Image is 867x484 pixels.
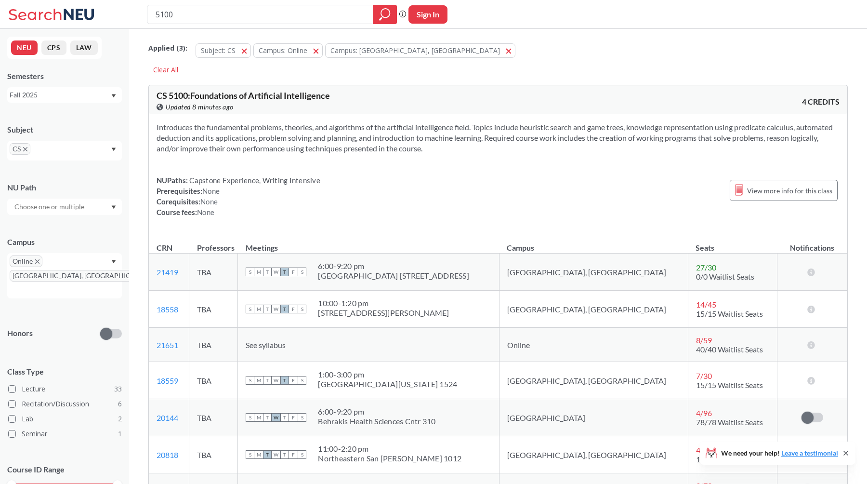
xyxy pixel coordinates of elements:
button: Campus: [GEOGRAPHIC_DATA], [GEOGRAPHIC_DATA] [325,43,515,58]
div: Fall 2025Dropdown arrow [7,87,122,103]
span: S [298,268,306,276]
span: 15/15 Waitlist Seats [696,380,763,390]
span: 78/78 Waitlist Seats [696,417,763,427]
span: Capstone Experience, Writing Intensive [188,176,320,185]
span: M [254,450,263,459]
span: T [263,268,272,276]
div: [GEOGRAPHIC_DATA] [STREET_ADDRESS] [318,271,469,281]
th: Professors [189,233,238,254]
div: Clear All [148,63,183,77]
div: 6:00 - 9:20 pm [318,407,435,417]
td: TBA [189,328,238,362]
button: LAW [70,40,98,55]
svg: magnifying glass [379,8,391,21]
div: 10:00 - 1:20 pm [318,298,449,308]
span: F [289,413,298,422]
span: 4 CREDITS [802,96,840,107]
td: [GEOGRAPHIC_DATA], [GEOGRAPHIC_DATA] [499,436,688,473]
label: Lecture [8,383,122,395]
div: CSX to remove pillDropdown arrow [7,141,122,161]
span: S [298,413,306,422]
span: 4 / 33 [696,445,712,455]
div: Fall 2025 [10,90,110,100]
td: [GEOGRAPHIC_DATA], [GEOGRAPHIC_DATA] [499,254,688,291]
td: [GEOGRAPHIC_DATA] [499,399,688,436]
a: 21419 [157,268,178,277]
p: Course ID Range [7,464,122,475]
a: 20144 [157,413,178,422]
div: Campus [7,237,122,247]
div: Northeastern San [PERSON_NAME] 1012 [318,454,461,463]
span: S [298,450,306,459]
span: T [263,450,272,459]
td: TBA [189,399,238,436]
th: Notifications [777,233,847,254]
span: M [254,305,263,313]
span: 27 / 30 [696,263,716,272]
span: W [272,305,280,313]
input: Choose one or multiple [10,201,91,213]
div: 6:00 - 9:20 pm [318,261,469,271]
span: 1 [118,429,122,439]
span: F [289,376,298,385]
svg: Dropdown arrow [111,148,116,151]
div: [GEOGRAPHIC_DATA][US_STATE] 1524 [318,379,457,389]
span: 6 [118,399,122,409]
span: CSX to remove pill [10,143,30,155]
div: CRN [157,242,172,253]
td: TBA [189,436,238,473]
span: T [280,376,289,385]
a: 18558 [157,305,178,314]
span: S [298,305,306,313]
label: Lab [8,413,122,425]
div: 1:00 - 3:00 pm [318,370,457,379]
td: TBA [189,362,238,399]
th: Meetings [238,233,499,254]
div: Subject [7,124,122,135]
div: Dropdown arrow [7,199,122,215]
td: [GEOGRAPHIC_DATA], [GEOGRAPHIC_DATA] [499,362,688,399]
span: View more info for this class [747,185,832,197]
span: T [280,268,289,276]
label: Seminar [8,428,122,440]
svg: X to remove pill [23,147,27,151]
span: 2 [118,414,122,424]
span: OnlineX to remove pill [10,255,42,267]
svg: Dropdown arrow [111,94,116,98]
span: S [246,376,254,385]
td: [GEOGRAPHIC_DATA], [GEOGRAPHIC_DATA] [499,291,688,328]
span: T [263,305,272,313]
span: F [289,450,298,459]
span: 8 / 59 [696,336,712,345]
span: W [272,413,280,422]
div: Behrakis Health Sciences Cntr 310 [318,417,435,426]
span: T [280,450,289,459]
span: F [289,268,298,276]
span: Campus: Online [259,46,307,55]
div: magnifying glass [373,5,397,24]
span: We need your help! [721,450,838,457]
a: Leave a testimonial [781,449,838,457]
td: TBA [189,254,238,291]
span: 33 [114,384,122,394]
span: 40/40 Waitlist Seats [696,345,763,354]
div: [STREET_ADDRESS][PERSON_NAME] [318,308,449,318]
th: Campus [499,233,688,254]
span: W [272,268,280,276]
div: 11:00 - 2:20 pm [318,444,461,454]
span: None [202,187,220,195]
span: M [254,413,263,422]
span: F [289,305,298,313]
div: NUPaths: Prerequisites: Corequisites: Course fees: [157,175,320,217]
button: Sign In [408,5,447,24]
span: S [298,376,306,385]
span: 14 / 45 [696,300,716,309]
div: NU Path [7,182,122,193]
span: S [246,413,254,422]
span: Updated 8 minutes ago [166,102,234,112]
span: T [263,376,272,385]
span: T [280,305,289,313]
a: 20818 [157,450,178,459]
svg: Dropdown arrow [111,205,116,209]
span: W [272,450,280,459]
